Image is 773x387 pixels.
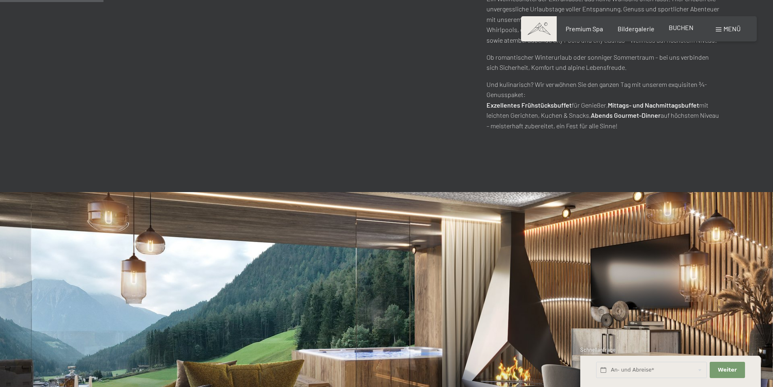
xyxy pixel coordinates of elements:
strong: Abends Gourmet-Dinner [591,111,661,119]
a: Bildergalerie [618,25,655,32]
button: Weiter [710,362,745,378]
p: Ob romantischer Winterurlaub oder sonniger Sommertraum – bei uns verbinden sich Sicherheit, Komfo... [487,52,719,73]
span: Menü [723,25,741,32]
span: Schnellanfrage [580,346,616,353]
a: BUCHEN [669,24,693,31]
span: Weiter [718,366,737,374]
strong: Mittags- und Nachmittagsbuffet [608,101,699,109]
strong: Exzellentes Frühstücksbuffet [487,101,572,109]
p: Und kulinarisch? Wir verwöhnen Sie den ganzen Tag mit unserem exquisiten ¾-Genusspaket: für Genie... [487,79,719,131]
a: Premium Spa [566,25,603,32]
